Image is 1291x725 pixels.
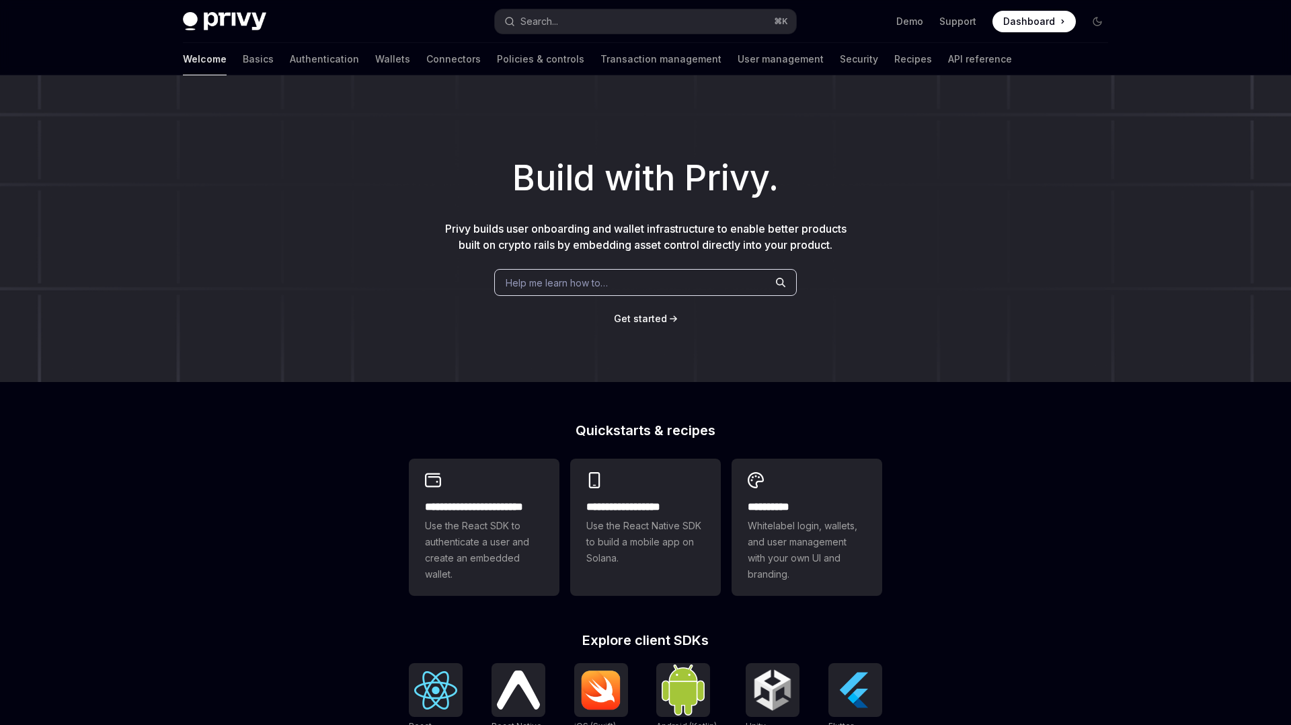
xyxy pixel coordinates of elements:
button: Open search [495,9,796,34]
img: React Native [497,671,540,709]
a: User management [738,43,824,75]
a: API reference [948,43,1012,75]
span: Help me learn how to… [506,276,608,290]
img: React [414,671,457,710]
img: iOS (Swift) [580,670,623,710]
button: Toggle dark mode [1087,11,1108,32]
img: dark logo [183,12,266,31]
span: Whitelabel login, wallets, and user management with your own UI and branding. [748,518,866,582]
span: Get started [614,313,667,324]
a: Support [939,15,976,28]
h2: Quickstarts & recipes [409,424,882,437]
a: Welcome [183,43,227,75]
img: Unity [751,669,794,712]
img: Flutter [834,669,877,712]
div: Search... [520,13,558,30]
a: Connectors [426,43,481,75]
a: **** **** **** ***Use the React Native SDK to build a mobile app on Solana. [570,459,721,596]
h1: Build with Privy. [22,152,1269,204]
a: Security [840,43,878,75]
a: Policies & controls [497,43,584,75]
a: Wallets [375,43,410,75]
span: Use the React Native SDK to build a mobile app on Solana. [586,518,705,566]
span: Use the React SDK to authenticate a user and create an embedded wallet. [425,518,543,582]
img: Android (Kotlin) [662,664,705,715]
span: Dashboard [1003,15,1055,28]
a: Get started [614,312,667,326]
a: Dashboard [992,11,1076,32]
a: **** *****Whitelabel login, wallets, and user management with your own UI and branding. [732,459,882,596]
span: ⌘ K [774,16,788,27]
a: Authentication [290,43,359,75]
a: Demo [896,15,923,28]
span: Privy builds user onboarding and wallet infrastructure to enable better products built on crypto ... [445,222,847,252]
h2: Explore client SDKs [409,634,882,647]
a: Transaction management [600,43,721,75]
a: Recipes [894,43,932,75]
a: Basics [243,43,274,75]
